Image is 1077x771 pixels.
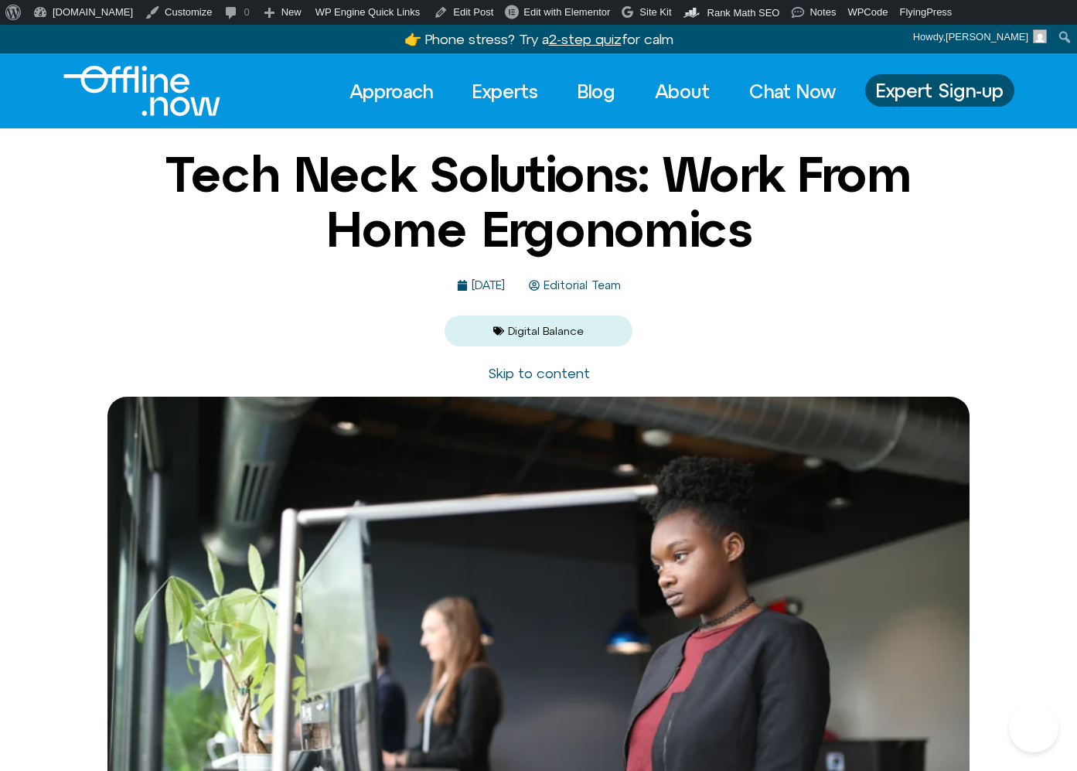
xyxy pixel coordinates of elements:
[472,278,505,292] time: [DATE]
[735,74,850,108] a: Chat Now
[63,66,220,116] img: Offline.Now logo in white. Text of the words offline.now with a line going through the "O"
[639,6,671,18] span: Site Kit
[508,325,584,337] a: Digital Balance
[1009,703,1058,752] iframe: Botpress
[946,31,1028,43] span: [PERSON_NAME]
[164,147,914,256] h1: Tech Neck Solutions: Work From Home Ergonomics
[458,74,552,108] a: Experts
[404,31,673,47] a: 👉 Phone stress? Try a2-step quizfor calm
[63,66,194,116] div: Logo
[707,7,780,19] span: Rank Math SEO
[457,279,505,292] a: [DATE]
[529,279,621,292] a: Editorial Team
[549,31,622,47] u: 2-step quiz
[336,74,850,108] nav: Menu
[908,25,1053,49] a: Howdy,
[564,74,629,108] a: Blog
[336,74,447,108] a: Approach
[641,74,724,108] a: About
[865,74,1014,107] a: Expert Sign-up
[523,6,610,18] span: Edit with Elementor
[488,365,590,381] a: Skip to content
[540,279,621,292] span: Editorial Team
[876,80,1004,101] span: Expert Sign-up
